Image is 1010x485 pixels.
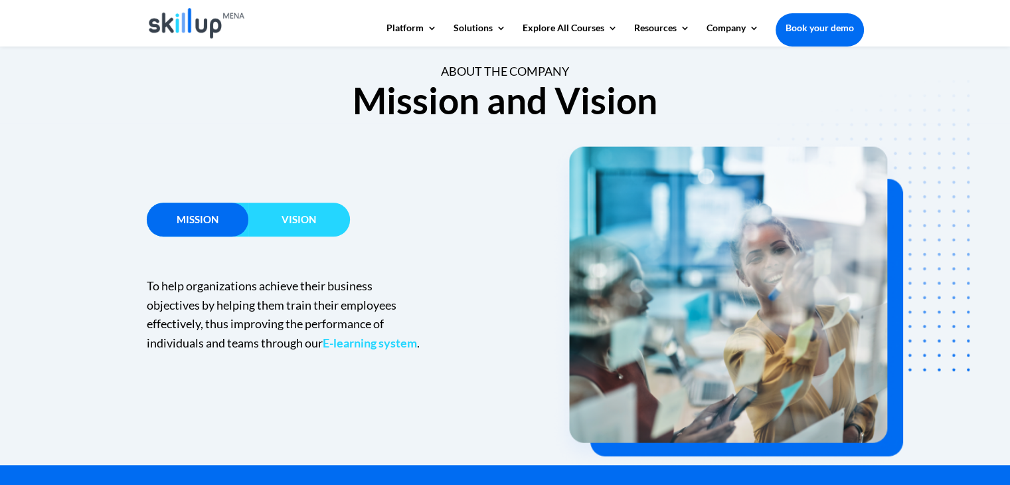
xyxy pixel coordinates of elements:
[550,80,970,473] img: mission and vision - skillup
[282,213,316,225] span: Vision
[147,64,864,79] div: About the Company
[523,23,618,46] a: Explore All Courses
[634,23,690,46] a: Resources
[707,23,759,46] a: Company
[177,213,218,225] span: Mission
[386,23,437,46] a: Platform
[147,82,864,126] h2: Mission and Vision
[776,13,864,43] a: Book your demo
[147,276,425,353] p: To help organizations achieve their business objectives by helping them train their employees eff...
[789,341,1010,485] iframe: Chat Widget
[454,23,506,46] a: Solutions
[149,8,245,39] img: Skillup Mena
[323,336,417,350] a: E-learning system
